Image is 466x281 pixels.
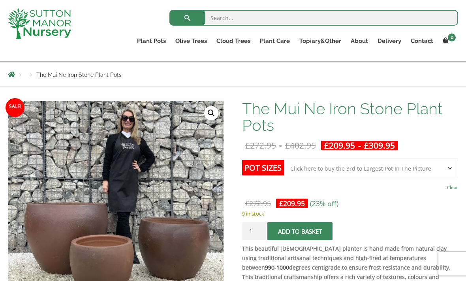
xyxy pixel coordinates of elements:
[242,209,458,218] p: 9 in stock
[245,140,276,151] bdi: 272.95
[346,35,373,47] a: About
[6,98,24,117] span: Sale!
[242,141,319,150] del: -
[285,140,290,151] span: £
[169,10,458,26] input: Search...
[245,199,249,208] span: £
[279,199,305,208] bdi: 209.95
[406,35,438,47] a: Contact
[242,100,458,134] h1: The Mui Ne Iron Stone Plant Pots
[447,182,458,193] a: Clear options
[438,35,458,47] a: 0
[265,264,289,271] a: 990-1000
[8,8,71,39] img: logo
[321,141,398,150] ins: -
[279,199,283,208] span: £
[255,35,295,47] a: Plant Care
[212,35,255,47] a: Cloud Trees
[245,199,271,208] bdi: 272.95
[132,35,171,47] a: Plant Pots
[310,199,338,208] span: (23% off)
[324,140,355,151] bdi: 209.95
[364,140,369,151] span: £
[242,160,284,175] label: Pot Sizes
[285,140,316,151] bdi: 402.95
[171,35,212,47] a: Olive Trees
[373,35,406,47] a: Delivery
[8,71,458,78] nav: Breadcrumbs
[242,222,266,240] input: Product quantity
[448,33,456,41] span: 0
[364,140,395,151] bdi: 309.95
[204,106,218,120] a: View full-screen image gallery
[324,140,329,151] span: £
[36,72,122,78] span: The Mui Ne Iron Stone Plant Pots
[245,140,250,151] span: £
[295,35,346,47] a: Topiary&Other
[267,222,333,240] button: Add to basket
